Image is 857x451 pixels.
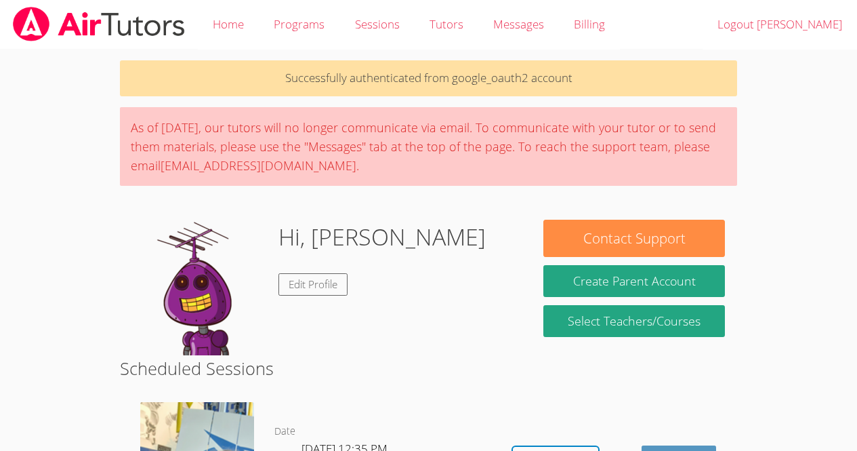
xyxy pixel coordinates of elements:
a: Select Teachers/Courses [543,305,724,337]
h1: Hi, [PERSON_NAME] [278,220,486,254]
a: Edit Profile [278,273,348,296]
img: default.png [132,220,268,355]
span: Messages [493,16,544,32]
h2: Scheduled Sessions [120,355,737,381]
button: Create Parent Account [543,265,724,297]
button: Contact Support [543,220,724,257]
img: airtutors_banner-c4298cdbf04f3fff15de1276eac7730deb9818008684d7c2e4769d2f7ddbe033.png [12,7,186,41]
div: As of [DATE], our tutors will no longer communicate via email. To communicate with your tutor or ... [120,107,737,186]
p: Successfully authenticated from google_oauth2 account [120,60,737,96]
dt: Date [274,423,295,440]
